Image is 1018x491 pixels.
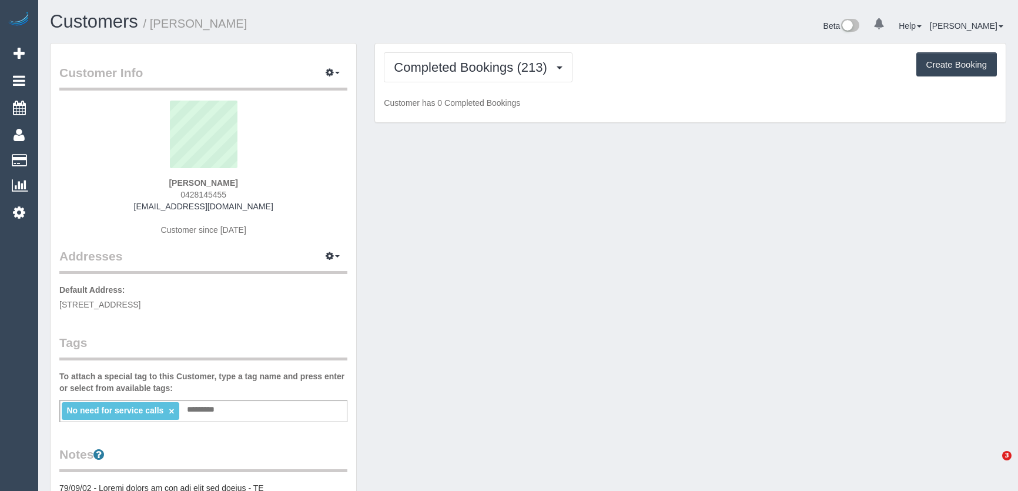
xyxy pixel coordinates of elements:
span: 0428145455 [180,190,226,199]
legend: Notes [59,446,347,472]
span: Customer since [DATE] [161,225,246,235]
img: New interface [840,19,859,34]
span: [STREET_ADDRESS] [59,300,140,309]
small: / [PERSON_NAME] [143,17,247,30]
a: Beta [823,21,860,31]
iframe: Intercom live chat [978,451,1006,479]
strong: [PERSON_NAME] [169,178,237,188]
a: × [169,406,174,416]
a: Customers [50,11,138,32]
legend: Customer Info [59,64,347,91]
label: Default Address: [59,284,125,296]
p: Customer has 0 Completed Bookings [384,97,997,109]
img: Automaid Logo [7,12,31,28]
a: Help [899,21,922,31]
span: No need for service calls [66,406,163,415]
span: Completed Bookings (213) [394,60,552,75]
label: To attach a special tag to this Customer, type a tag name and press enter or select from availabl... [59,370,347,394]
button: Completed Bookings (213) [384,52,572,82]
button: Create Booking [916,52,997,77]
span: 3 [1002,451,1012,460]
legend: Tags [59,334,347,360]
a: [EMAIL_ADDRESS][DOMAIN_NAME] [134,202,273,211]
a: [PERSON_NAME] [930,21,1003,31]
